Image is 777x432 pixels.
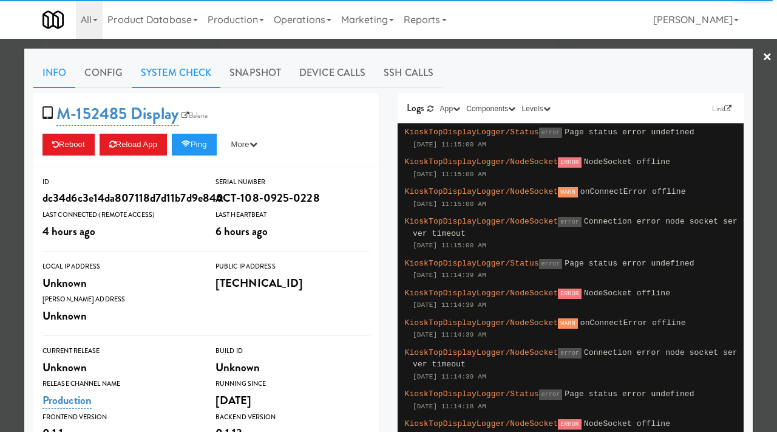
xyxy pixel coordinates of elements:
[42,261,197,273] div: Local IP Address
[539,389,563,400] span: error
[215,223,268,239] span: 6 hours ago
[215,392,252,408] span: [DATE]
[413,201,486,208] span: [DATE] 11:15:00 AM
[42,345,197,357] div: Current Release
[405,289,558,298] span: KioskTopDisplayLogger/NodeSocket
[405,128,539,137] span: KioskTopDisplayLogger/Status
[558,318,577,329] span: WARN
[42,223,95,239] span: 4 hours ago
[222,134,267,156] button: More
[42,9,64,30] img: Micromart
[42,209,197,221] div: Last Connected (Remote Access)
[405,187,558,196] span: KioskTopDisplayLogger/NodeSocket
[565,389,694,399] span: Page status error undefined
[215,411,370,423] div: Backend Version
[558,289,582,299] span: ERROR
[42,176,197,188] div: ID
[56,102,178,126] a: M-152485 Display
[42,293,197,306] div: [PERSON_NAME] Address
[413,242,486,249] span: [DATE] 11:15:00 AM
[413,331,486,338] span: [DATE] 11:14:39 AM
[405,318,558,327] span: KioskTopDisplayLogger/NodeSocket
[215,176,370,188] div: Serial Number
[584,289,670,298] span: NodeSocket offline
[762,39,772,77] a: ×
[463,103,518,115] button: Components
[42,411,197,423] div: Frontend Version
[558,217,582,227] span: error
[558,419,582,430] span: ERROR
[42,357,197,378] div: Unknown
[405,348,558,357] span: KioskTopDisplayLogger/NodeSocket
[215,357,370,378] div: Unknown
[539,128,563,138] span: error
[539,259,563,269] span: error
[42,134,95,156] button: Reboot
[558,157,582,168] span: ERROR
[413,272,486,279] span: [DATE] 11:14:39 AM
[172,134,217,156] button: Ping
[220,58,290,88] a: Snapshot
[405,259,539,268] span: KioskTopDisplayLogger/Status
[437,103,464,115] button: App
[565,128,694,137] span: Page status error undefined
[75,58,132,88] a: Config
[33,58,75,88] a: Info
[100,134,167,156] button: Reload App
[215,345,370,357] div: Build Id
[215,209,370,221] div: Last Heartbeat
[42,392,92,409] a: Production
[709,103,735,115] a: Link
[215,261,370,273] div: Public IP Address
[558,187,577,197] span: WARN
[413,141,486,148] span: [DATE] 11:15:00 AM
[413,217,738,238] span: Connection error node socket server timeout
[215,378,370,390] div: Running Since
[407,101,424,115] span: Logs
[132,58,220,88] a: System Check
[565,259,694,268] span: Page status error undefined
[178,109,211,122] a: Balena
[405,157,558,166] span: KioskTopDisplayLogger/NodeSocket
[42,188,197,208] div: dc34d6c3e14da807118d7d11b7d9e840
[580,318,686,327] span: onConnectError offline
[413,373,486,380] span: [DATE] 11:14:39 AM
[405,419,558,428] span: KioskTopDisplayLogger/NodeSocket
[42,378,197,390] div: Release Channel Name
[215,188,370,208] div: ACT-108-0925-0228
[584,419,670,428] span: NodeSocket offline
[413,301,486,309] span: [DATE] 11:14:39 AM
[413,171,486,178] span: [DATE] 11:15:00 AM
[413,403,486,410] span: [DATE] 11:14:18 AM
[42,306,197,326] div: Unknown
[290,58,375,88] a: Device Calls
[42,273,197,293] div: Unknown
[215,273,370,293] div: [TECHNICAL_ID]
[405,389,539,399] span: KioskTopDisplayLogger/Status
[558,348,582,358] span: error
[375,58,443,88] a: SSH Calls
[584,157,670,166] span: NodeSocket offline
[518,103,553,115] button: Levels
[405,217,558,226] span: KioskTopDisplayLogger/NodeSocket
[580,187,686,196] span: onConnectError offline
